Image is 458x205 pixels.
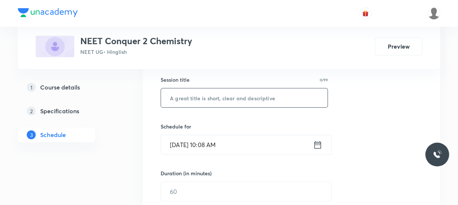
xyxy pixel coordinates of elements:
img: ttu [433,150,442,159]
img: C0F384CB-2771-4D68-A916-1130937062DE_plus.png [36,36,74,57]
a: 1Course details [18,80,119,95]
h5: Specifications [40,107,79,115]
h3: NEET Conquer 2 Chemistry [80,36,192,46]
p: 3 [27,130,36,139]
button: Preview [375,38,422,55]
p: NEET UG • Hinglish [80,48,192,56]
h6: Schedule for [161,123,328,130]
button: avatar [359,7,371,19]
img: avatar [362,10,369,17]
a: 2Specifications [18,104,119,118]
img: Company Logo [18,8,78,17]
img: Geetika Tamta [428,7,440,20]
h5: Schedule [40,130,66,139]
input: A great title is short, clear and descriptive [161,88,328,107]
p: 1 [27,83,36,92]
h6: Duration (in minutes) [161,169,212,177]
h5: Course details [40,83,80,92]
h6: Session title [161,76,190,84]
p: 2 [27,107,36,115]
a: Company Logo [18,8,78,19]
input: 60 [161,182,331,201]
p: 0/99 [320,78,328,82]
